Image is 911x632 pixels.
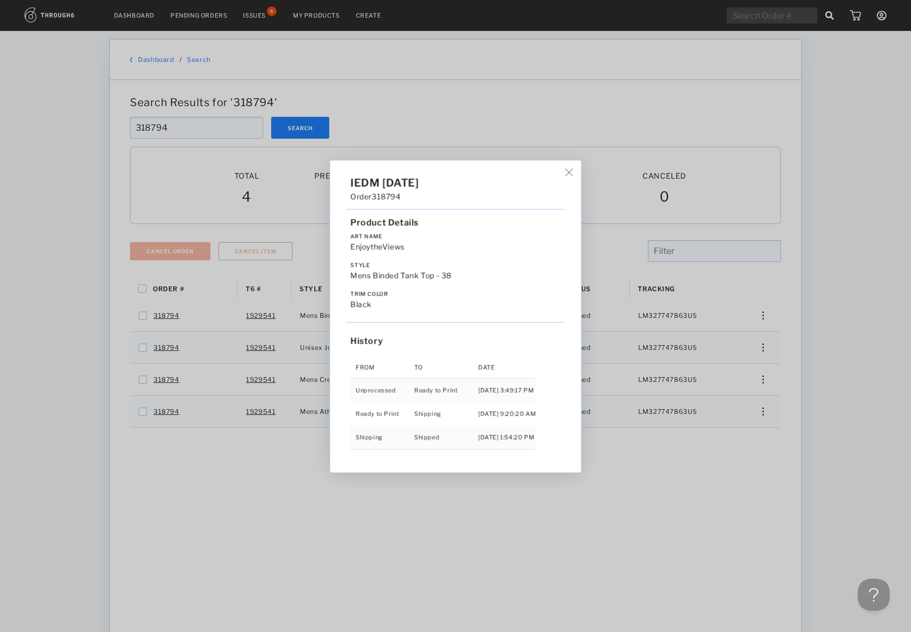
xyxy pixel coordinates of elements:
span: black [351,299,372,308]
th: To [414,356,478,378]
img: icon_button_x_thin.7ff7c24d.svg [565,168,573,176]
td: [DATE] 3:49:17 PM [478,378,536,402]
td: Unprocessed [351,378,414,402]
td: [DATE] 9:20:20 AM [478,402,536,425]
td: Shipped [414,425,478,449]
span: Mens Binded Tank Top - 38 [351,270,452,279]
td: Shipping [414,402,478,425]
span: IEDM [DATE] [351,176,419,189]
td: Ready to Print [351,402,414,425]
td: [DATE] 1:54:20 PM [478,425,536,449]
th: Date [478,356,536,378]
iframe: Toggle Customer Support [858,579,890,611]
label: Style [351,261,561,268]
label: Art Name [351,233,561,239]
span: Order 318794 [351,191,401,201]
td: Ready to Print [414,378,478,402]
label: Trim Color [351,290,561,297]
span: EnjoytheViews [351,242,405,251]
span: History [351,335,383,346]
td: Shipping [351,425,414,449]
span: Product Details [351,217,419,227]
th: From [351,356,414,378]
